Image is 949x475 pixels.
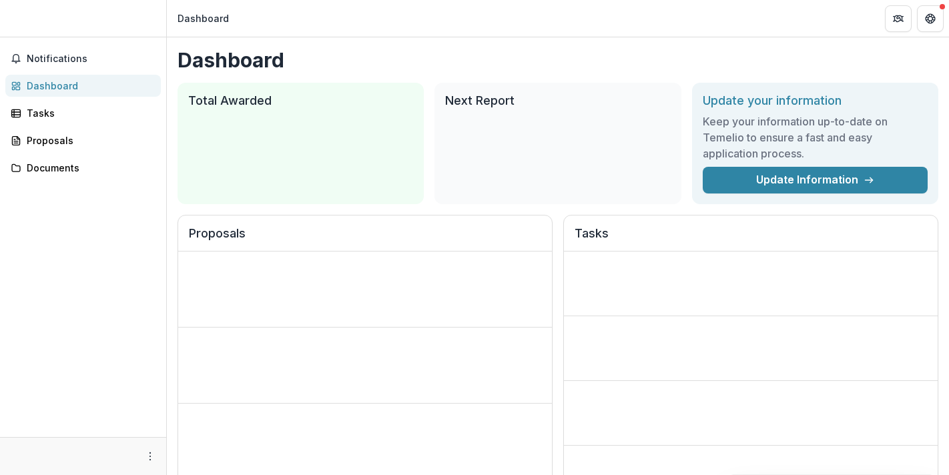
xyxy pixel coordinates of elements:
h3: Keep your information up-to-date on Temelio to ensure a fast and easy application process. [703,113,928,161]
a: Proposals [5,129,161,151]
div: Tasks [27,106,150,120]
h2: Next Report [445,93,670,108]
h2: Proposals [189,226,541,252]
nav: breadcrumb [172,9,234,28]
div: Dashboard [178,11,229,25]
div: Dashboard [27,79,150,93]
h2: Total Awarded [188,93,413,108]
h2: Tasks [575,226,927,252]
h1: Dashboard [178,48,938,72]
button: Partners [885,5,912,32]
a: Documents [5,157,161,179]
a: Tasks [5,102,161,124]
div: Proposals [27,133,150,147]
button: More [142,448,158,464]
div: Documents [27,161,150,175]
a: Update Information [703,167,928,193]
a: Dashboard [5,75,161,97]
button: Get Help [917,5,944,32]
button: Notifications [5,48,161,69]
span: Notifications [27,53,155,65]
h2: Update your information [703,93,928,108]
